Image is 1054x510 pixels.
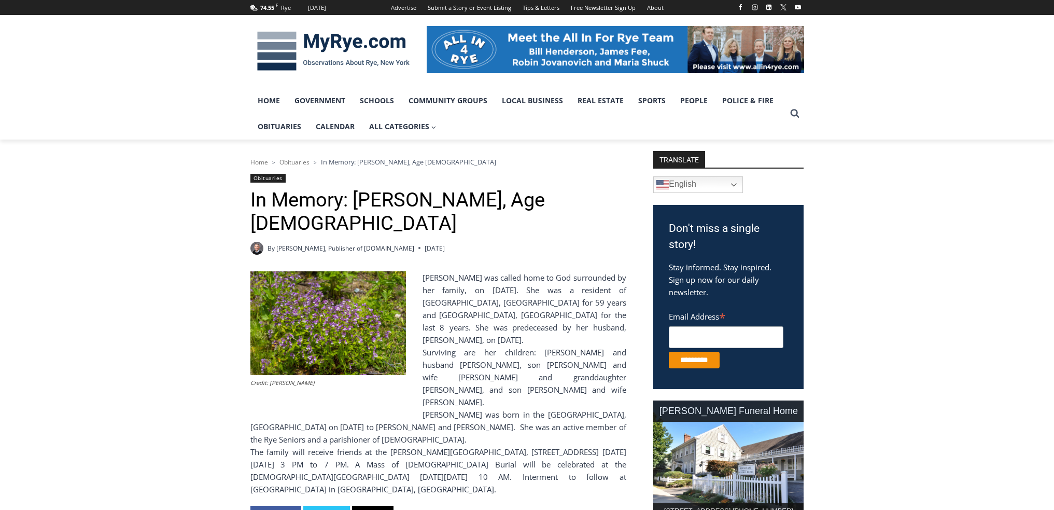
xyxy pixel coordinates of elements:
[777,1,790,13] a: X
[260,4,274,11] span: 74.55
[715,88,781,114] a: Police & Fire
[308,114,362,140] a: Calendar
[250,242,263,255] a: Author image
[250,88,785,140] nav: Primary Navigation
[427,26,804,73] img: All in for Rye
[250,378,406,388] figcaption: Credit: [PERSON_NAME]
[250,271,406,375] img: (PHOTO: Kim Eierman of EcoBeneficial designed and oversaw the installation of native plant beds f...
[287,88,353,114] a: Government
[673,88,715,114] a: People
[570,88,631,114] a: Real Estate
[281,3,291,12] div: Rye
[276,244,414,253] a: [PERSON_NAME], Publisher of [DOMAIN_NAME]
[669,220,788,253] h3: Don't miss a single story!
[250,114,308,140] a: Obituaries
[401,88,495,114] a: Community Groups
[669,261,788,298] p: Stay informed. Stay inspired. Sign up now for our daily newsletter.
[369,121,437,132] span: All Categories
[792,1,804,13] a: YouTube
[653,151,705,168] strong: TRANSLATE
[321,157,496,167] span: In Memory: [PERSON_NAME], Age [DEMOGRAPHIC_DATA]
[279,158,310,167] a: Obituaries
[250,157,626,167] nav: Breadcrumbs
[314,159,317,166] span: >
[250,188,626,236] h1: In Memory: [PERSON_NAME], Age [DEMOGRAPHIC_DATA]
[362,114,444,140] a: All Categories
[749,1,761,13] a: Instagram
[250,271,626,346] p: [PERSON_NAME] was called home to God surrounded by her family, on [DATE]. She was a resident of [...
[631,88,673,114] a: Sports
[272,159,275,166] span: >
[250,174,286,183] a: Obituaries
[669,306,783,325] label: Email Address
[734,1,747,13] a: Facebook
[308,3,326,12] div: [DATE]
[785,104,804,123] button: View Search Form
[250,24,416,78] img: MyRye.com
[268,243,275,253] span: By
[250,88,287,114] a: Home
[353,88,401,114] a: Schools
[653,176,743,193] a: English
[425,243,445,253] time: [DATE]
[250,408,626,446] div: [PERSON_NAME] was born in the [GEOGRAPHIC_DATA], [GEOGRAPHIC_DATA] on [DATE] to [PERSON_NAME] and...
[276,2,278,8] span: F
[495,88,570,114] a: Local Business
[653,401,804,422] div: [PERSON_NAME] Funeral Home
[250,158,268,167] a: Home
[763,1,775,13] a: Linkedin
[250,446,626,495] div: The family will receive friends at the [PERSON_NAME][GEOGRAPHIC_DATA], [STREET_ADDRESS] [DATE][DA...
[656,178,669,191] img: en
[250,346,626,408] div: Surviving are her children: [PERSON_NAME] and husband [PERSON_NAME], son [PERSON_NAME] and wife [...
